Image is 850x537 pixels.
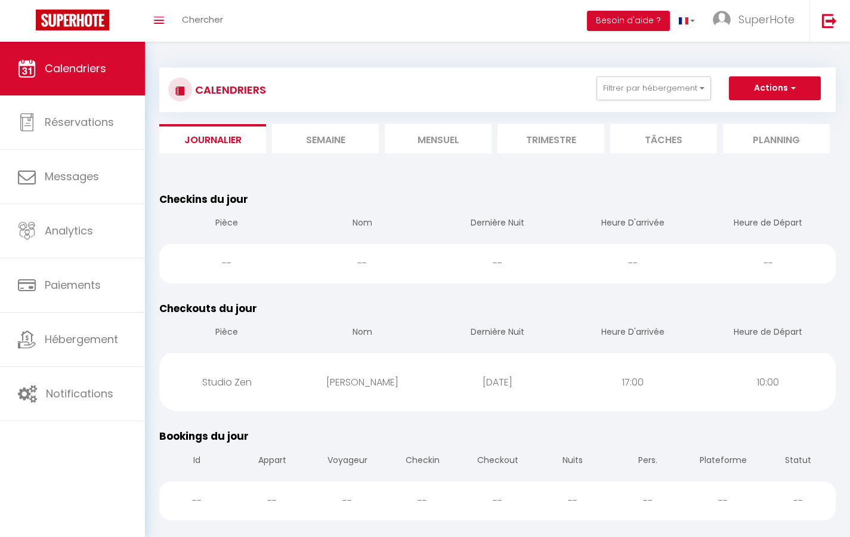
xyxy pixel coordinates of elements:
[310,482,385,520] div: --
[685,445,761,479] th: Plateforme
[272,124,379,153] li: Semaine
[159,207,295,241] th: Pièce
[460,445,535,479] th: Checkout
[535,445,610,479] th: Nuits
[610,482,685,520] div: --
[234,445,310,479] th: Appart
[192,76,266,103] h3: CALENDRIERS
[385,124,492,153] li: Mensuel
[430,244,565,283] div: --
[723,124,830,153] li: Planning
[45,115,114,129] span: Réservations
[159,482,234,520] div: --
[460,482,535,520] div: --
[497,124,604,153] li: Trimestre
[295,363,430,402] div: [PERSON_NAME]
[535,482,610,520] div: --
[295,207,430,241] th: Nom
[610,124,717,153] li: Tâches
[700,316,836,350] th: Heure de Départ
[46,386,113,401] span: Notifications
[761,482,836,520] div: --
[700,244,836,283] div: --
[159,192,248,206] span: Checkins du jour
[700,363,836,402] div: 10:00
[295,316,430,350] th: Nom
[295,244,430,283] div: --
[587,11,670,31] button: Besoin d'aide ?
[738,12,795,27] span: SuperHote
[310,445,385,479] th: Voyageur
[159,363,295,402] div: Studio Zen
[36,10,109,30] img: Super Booking
[565,363,700,402] div: 17:00
[565,244,700,283] div: --
[685,482,761,520] div: --
[565,316,700,350] th: Heure D'arrivée
[596,76,711,100] button: Filtrer par hébergement
[159,244,295,283] div: --
[729,76,821,100] button: Actions
[761,445,836,479] th: Statut
[159,316,295,350] th: Pièce
[159,301,257,316] span: Checkouts du jour
[430,363,565,402] div: [DATE]
[159,445,234,479] th: Id
[10,5,45,41] button: Ouvrir le widget de chat LiveChat
[45,223,93,238] span: Analytics
[430,207,565,241] th: Dernière Nuit
[565,207,700,241] th: Heure D'arrivée
[45,61,106,76] span: Calendriers
[159,124,266,153] li: Journalier
[822,13,837,28] img: logout
[713,11,731,29] img: ...
[45,332,118,347] span: Hébergement
[45,277,101,292] span: Paiements
[234,482,310,520] div: --
[385,445,460,479] th: Checkin
[45,169,99,184] span: Messages
[610,445,685,479] th: Pers.
[159,429,249,443] span: Bookings du jour
[385,482,460,520] div: --
[430,316,565,350] th: Dernière Nuit
[700,207,836,241] th: Heure de Départ
[182,13,223,26] span: Chercher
